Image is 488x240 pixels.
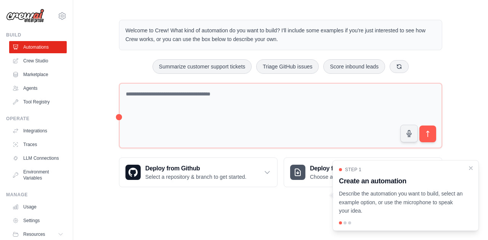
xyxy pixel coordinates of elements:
[6,9,44,23] img: Logo
[323,59,385,74] button: Score inbound leads
[339,176,463,186] h3: Create an automation
[9,215,67,227] a: Settings
[145,164,246,173] h3: Deploy from Github
[310,173,374,181] p: Choose a zip file to upload.
[339,189,463,215] p: Describe the automation you want to build, select an example option, or use the microphone to spe...
[9,82,67,94] a: Agents
[9,152,67,164] a: LLM Connections
[310,164,374,173] h3: Deploy from zip file
[6,192,67,198] div: Manage
[125,26,436,44] p: Welcome to Crew! What kind of automation do you want to build? I'll include some examples if you'...
[145,173,246,181] p: Select a repository & branch to get started.
[345,167,361,173] span: Step 1
[256,59,319,74] button: Triage GitHub issues
[6,116,67,122] div: Operate
[9,166,67,184] a: Environment Variables
[23,231,45,237] span: Resources
[6,32,67,38] div: Build
[9,138,67,151] a: Traces
[9,96,67,108] a: Tool Registry
[468,165,474,171] button: Close walkthrough
[152,59,252,74] button: Summarize customer support tickets
[9,125,67,137] a: Integrations
[9,201,67,213] a: Usage
[9,68,67,81] a: Marketplace
[9,55,67,67] a: Crew Studio
[9,41,67,53] a: Automations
